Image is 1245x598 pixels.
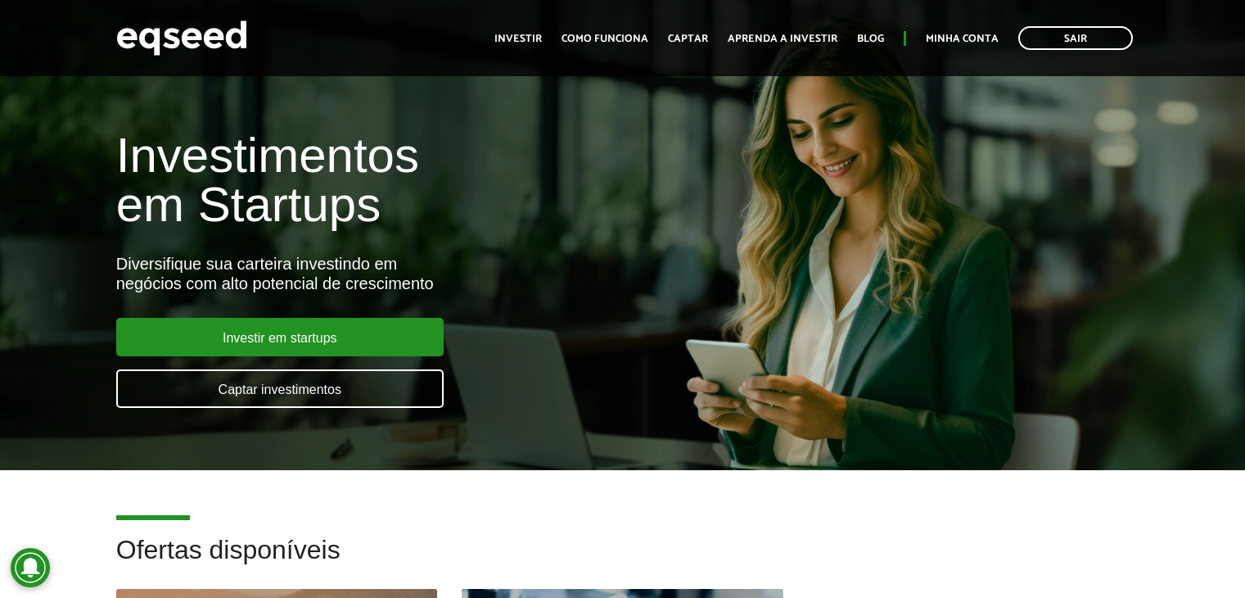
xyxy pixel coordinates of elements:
[116,536,1130,589] h2: Ofertas disponíveis
[116,369,444,408] a: Captar investimentos
[494,34,542,44] a: Investir
[857,34,884,44] a: Blog
[926,34,999,44] a: Minha conta
[116,318,444,356] a: Investir em startups
[728,34,837,44] a: Aprenda a investir
[116,16,247,60] img: EqSeed
[1018,26,1133,50] a: Sair
[562,34,648,44] a: Como funciona
[116,131,715,229] h1: Investimentos em Startups
[668,34,708,44] a: Captar
[116,254,715,293] div: Diversifique sua carteira investindo em negócios com alto potencial de crescimento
